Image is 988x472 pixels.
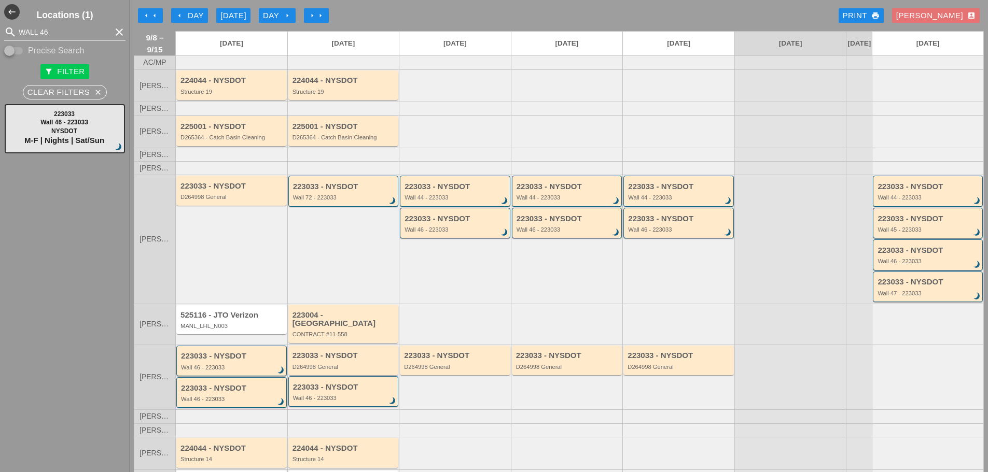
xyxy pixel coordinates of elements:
[4,26,17,38] i: search
[610,227,622,238] i: brightness_3
[150,11,159,20] i: arrow_left
[220,10,246,22] div: [DATE]
[140,235,170,243] span: [PERSON_NAME]
[872,32,983,55] a: [DATE]
[839,8,884,23] a: Print
[45,67,53,76] i: filter_alt
[878,182,980,191] div: 223033 - NYSDOT
[45,66,85,78] div: Filter
[293,395,396,401] div: Wall 46 - 223033
[293,89,396,95] div: Structure 19
[499,227,510,238] i: brightness_3
[293,444,396,453] div: 224044 - NYSDOT
[140,151,170,159] span: [PERSON_NAME]
[404,364,508,370] div: D264998 General
[180,194,284,200] div: D264998 General
[140,412,170,420] span: [PERSON_NAME]
[293,351,396,360] div: 223033 - NYSDOT
[140,127,170,135] span: [PERSON_NAME]
[40,64,89,79] button: Filter
[181,396,284,402] div: Wall 46 - 223033
[94,88,102,96] i: close
[316,11,325,20] i: arrow_right
[871,11,880,20] i: print
[878,214,980,223] div: 223033 - NYSDOT
[143,59,166,66] span: AC/MP
[54,110,75,118] span: 223033
[971,291,983,302] i: brightness_3
[293,182,396,191] div: 223033 - NYSDOT
[293,76,396,85] div: 224044 - NYSDOT
[628,214,731,223] div: 223033 - NYSDOT
[4,4,20,20] i: west
[971,227,983,238] i: brightness_3
[180,311,284,320] div: 525116 - JTO Verizon
[623,32,734,55] a: [DATE]
[180,89,284,95] div: Structure 19
[275,365,287,376] i: brightness_3
[405,226,507,233] div: Wall 46 - 223033
[517,194,619,201] div: Wall 44 - 223033
[140,449,170,457] span: [PERSON_NAME]
[138,8,163,23] button: Move Back 1 Week
[878,226,980,233] div: Wall 45 - 223033
[405,182,507,191] div: 223033 - NYSDOT
[511,32,623,55] a: [DATE]
[628,182,731,191] div: 223033 - NYSDOT
[4,4,20,20] button: Shrink Sidebar
[293,364,396,370] div: D264998 General
[722,195,734,207] i: brightness_3
[140,82,170,90] span: [PERSON_NAME]
[387,395,398,407] i: brightness_3
[405,194,507,201] div: Wall 44 - 223033
[293,331,396,337] div: CONTRACT #11-558
[180,182,284,191] div: 223033 - NYSDOT
[628,194,731,201] div: Wall 44 - 223033
[175,11,184,20] i: arrow_left
[628,364,731,370] div: D264998 General
[176,32,287,55] a: [DATE]
[24,136,104,145] span: M-F | Nights | Sat/Sun
[142,11,150,20] i: arrow_left
[399,32,511,55] a: [DATE]
[971,259,983,270] i: brightness_3
[878,246,980,255] div: 223033 - NYSDOT
[516,364,620,370] div: D264998 General
[878,194,980,201] div: Wall 44 - 223033
[610,195,622,207] i: brightness_3
[516,351,620,360] div: 223033 - NYSDOT
[171,8,208,23] button: Day
[846,32,872,55] a: [DATE]
[113,26,126,38] i: clear
[140,164,170,172] span: [PERSON_NAME]
[404,351,508,360] div: 223033 - NYSDOT
[387,195,398,207] i: brightness_3
[293,456,396,462] div: Structure 14
[499,195,510,207] i: brightness_3
[40,119,88,126] span: Wall 46 - 223033
[181,352,284,361] div: 223033 - NYSDOT
[259,8,296,23] button: Day
[896,10,976,22] div: [PERSON_NAME]
[405,214,507,223] div: 223033 - NYSDOT
[28,46,85,56] label: Precise Search
[293,122,396,131] div: 225001 - NYSDOT
[140,105,170,112] span: [PERSON_NAME]
[293,134,396,140] div: D265364 - Catch Basin Cleaning
[971,195,983,207] i: brightness_3
[275,396,287,408] i: brightness_3
[517,182,619,191] div: 223033 - NYSDOT
[628,226,731,233] div: Wall 46 - 223033
[308,11,316,20] i: arrow_right
[878,258,980,264] div: Wall 46 - 223033
[23,85,107,99] button: Clear Filters
[735,32,846,55] a: [DATE]
[304,8,329,23] button: Move Ahead 1 Week
[140,320,170,328] span: [PERSON_NAME]
[288,32,399,55] a: [DATE]
[140,426,170,434] span: [PERSON_NAME]
[140,32,170,55] span: 9/8 – 9/15
[4,45,126,57] div: Enable Precise search to match search terms exactly.
[517,226,619,233] div: Wall 46 - 223033
[843,10,880,22] div: Print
